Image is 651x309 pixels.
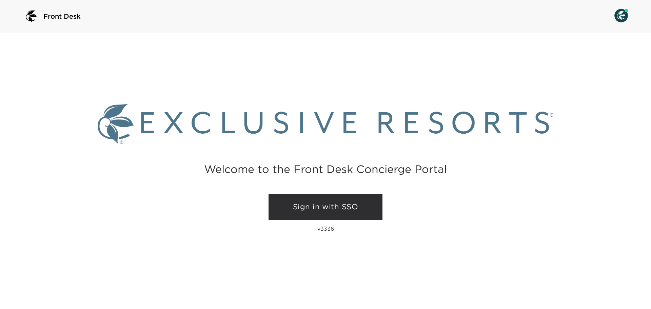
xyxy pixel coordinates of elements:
p: v3336 [317,225,334,232]
h2: Welcome to the Front Desk Concierge Portal [204,164,447,174]
span: Front Desk [43,12,81,21]
img: logo [23,8,39,24]
img: User [614,9,628,22]
img: Exclusive Resorts logo [98,104,553,144]
a: Sign in with SSO [269,194,382,220]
